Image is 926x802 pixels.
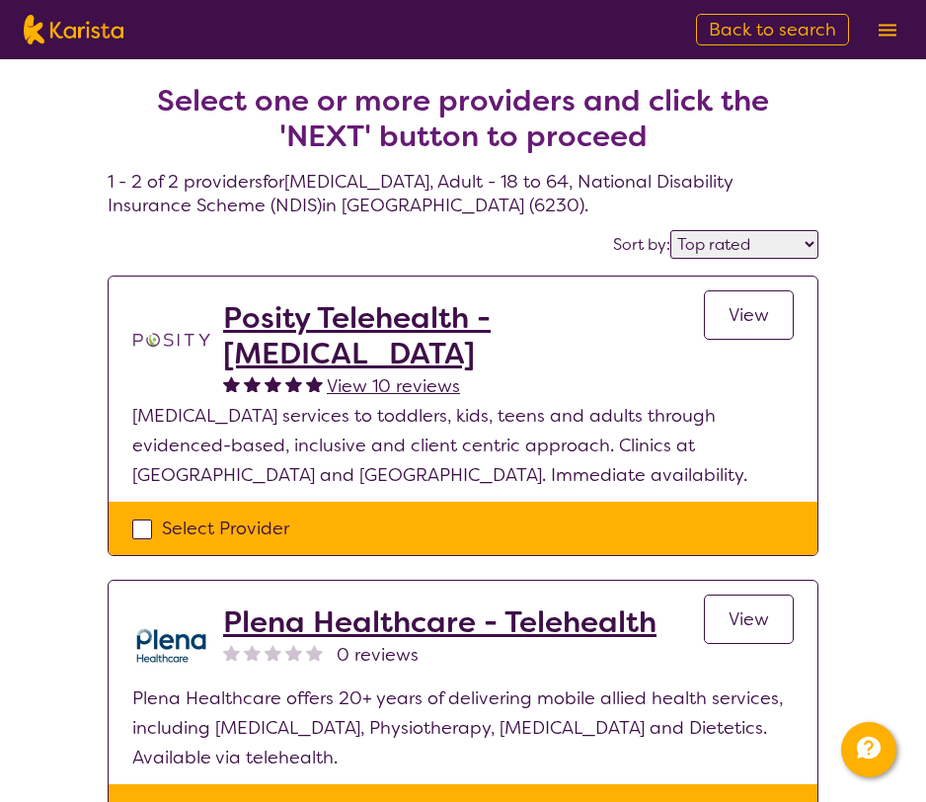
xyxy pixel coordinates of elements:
[223,644,240,661] img: nonereviewstar
[704,595,794,644] a: View
[244,375,261,392] img: fullstar
[337,640,419,670] span: 0 reviews
[132,604,211,683] img: qwv9egg5taowukv2xnze.png
[306,375,323,392] img: fullstar
[285,375,302,392] img: fullstar
[879,24,896,37] img: menu
[24,15,123,44] img: Karista logo
[223,604,656,640] a: Plena Healthcare - Telehealth
[223,300,704,371] a: Posity Telehealth - [MEDICAL_DATA]
[709,18,836,41] span: Back to search
[132,683,794,772] p: Plena Healthcare offers 20+ years of delivering mobile allied health services, including [MEDICAL...
[704,290,794,340] a: View
[265,644,281,661] img: nonereviewstar
[244,644,261,661] img: nonereviewstar
[306,644,323,661] img: nonereviewstar
[131,83,795,154] h2: Select one or more providers and click the 'NEXT' button to proceed
[108,36,818,217] h4: 1 - 2 of 2 providers for [MEDICAL_DATA] , Adult - 18 to 64 , National Disability Insurance Scheme...
[613,234,670,255] label: Sort by:
[132,300,211,379] img: t1bslo80pcylnzwjhndq.png
[132,401,794,490] p: [MEDICAL_DATA] services to toddlers, kids, teens and adults through evidenced-based, inclusive an...
[729,303,769,327] span: View
[223,375,240,392] img: fullstar
[729,607,769,631] span: View
[327,374,460,398] span: View 10 reviews
[265,375,281,392] img: fullstar
[327,371,460,401] a: View 10 reviews
[696,14,849,45] a: Back to search
[841,722,896,777] button: Channel Menu
[285,644,302,661] img: nonereviewstar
